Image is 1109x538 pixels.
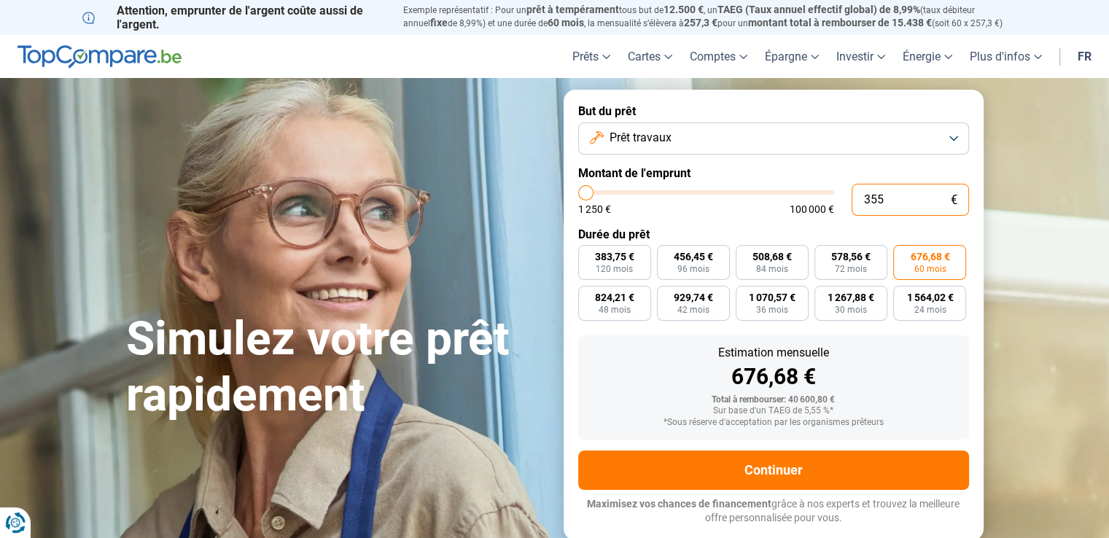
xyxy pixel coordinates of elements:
[126,311,546,424] h1: Simulez votre prêt rapidement
[578,227,969,241] label: Durée du prêt
[831,252,871,262] span: 578,56 €
[564,35,619,78] a: Prêts
[590,366,957,388] div: 676,68 €
[961,35,1051,78] a: Plus d'infos
[894,35,961,78] a: Énergie
[619,35,681,78] a: Cartes
[587,498,771,510] span: Maximisez vos chances de financement
[717,4,920,15] span: TAEG (Taux annuel effectif global) de 8,99%
[590,418,957,428] div: *Sous réserve d'acceptation par les organismes prêteurs
[914,265,946,273] span: 60 mois
[951,194,957,206] span: €
[910,252,949,262] span: 676,68 €
[595,252,634,262] span: 383,75 €
[756,35,828,78] a: Épargne
[590,406,957,416] div: Sur base d'un TAEG de 5,55 %*
[684,17,717,28] span: 257,3 €
[790,204,834,214] span: 100 000 €
[756,305,788,314] span: 36 mois
[906,292,953,303] span: 1 564,02 €
[578,497,969,526] p: grâce à nos experts et trouvez la meilleure offre personnalisée pour vous.
[828,292,874,303] span: 1 267,88 €
[681,35,756,78] a: Comptes
[599,305,631,314] span: 48 mois
[578,104,969,118] label: But du prêt
[578,451,969,490] button: Continuer
[548,17,584,28] span: 60 mois
[610,130,672,146] span: Prêt travaux
[17,45,182,69] img: TopCompare
[748,17,932,28] span: montant total à rembourser de 15.438 €
[590,395,957,405] div: Total à rembourser: 40 600,80 €
[749,292,795,303] span: 1 070,57 €
[578,122,969,155] button: Prêt travaux
[752,252,792,262] span: 508,68 €
[828,35,894,78] a: Investir
[914,305,946,314] span: 24 mois
[756,265,788,273] span: 84 mois
[578,204,611,214] span: 1 250 €
[82,4,386,31] p: Attention, emprunter de l'argent coûte aussi de l'argent.
[674,252,713,262] span: 456,45 €
[835,305,867,314] span: 30 mois
[677,305,709,314] span: 42 mois
[596,265,633,273] span: 120 mois
[590,347,957,359] div: Estimation mensuelle
[430,17,448,28] span: fixe
[578,166,969,180] label: Montant de l'emprunt
[835,265,867,273] span: 72 mois
[595,292,634,303] span: 824,21 €
[403,4,1027,30] p: Exemple représentatif : Pour un tous but de , un (taux débiteur annuel de 8,99%) et une durée de ...
[674,292,713,303] span: 929,74 €
[1069,35,1100,78] a: fr
[664,4,704,15] span: 12.500 €
[677,265,709,273] span: 96 mois
[526,4,619,15] span: prêt à tempérament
